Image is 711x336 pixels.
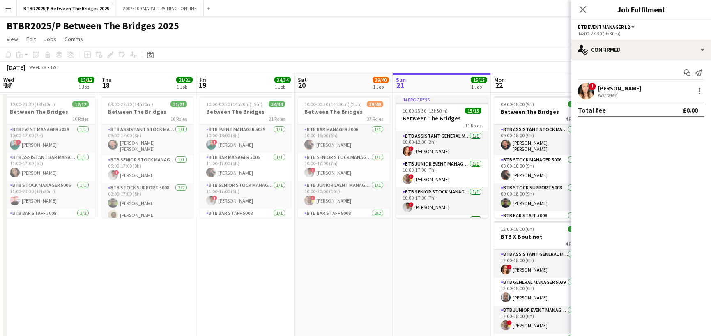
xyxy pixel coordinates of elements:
button: BTB Event Manager L2 [578,24,636,30]
div: Total fee [578,106,606,114]
span: View [7,35,18,43]
span: BTB Event Manager L2 [578,24,630,30]
div: [PERSON_NAME] [598,85,641,92]
button: 2007/100 MAPAL TRAINING- ONLINE [116,0,204,16]
button: BTBR2025/P Between The Bridges 2025 [17,0,116,16]
a: Edit [23,34,39,44]
div: 14:00-23:30 (9h30m) [578,30,704,37]
a: View [3,34,21,44]
div: BST [51,64,59,70]
span: ! [589,83,596,90]
div: [DATE] [7,63,25,71]
span: Edit [26,35,36,43]
h3: Job Fulfilment [571,4,711,15]
span: Comms [64,35,83,43]
h1: BTBR2025/P Between The Bridges 2025 [7,20,179,32]
span: Jobs [44,35,56,43]
div: £0.00 [683,106,698,114]
div: Confirmed [571,40,711,60]
a: Comms [61,34,86,44]
a: Jobs [41,34,60,44]
span: Week 38 [27,64,48,70]
div: Not rated [598,92,619,98]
